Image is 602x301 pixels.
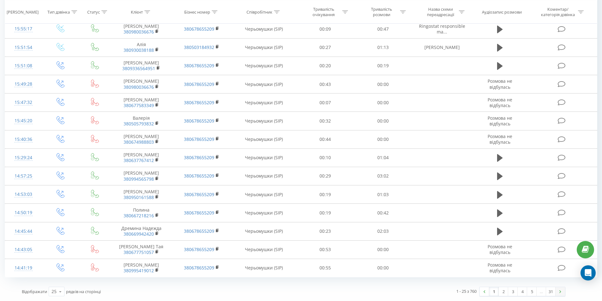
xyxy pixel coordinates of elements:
[11,207,36,219] div: 14:50:19
[111,38,171,57] td: Алія
[508,287,518,296] a: 3
[518,287,527,296] a: 4
[11,152,36,164] div: 15:29:24
[124,249,154,255] a: 380677751057
[423,7,457,17] div: Назва схеми переадресації
[184,63,214,69] a: 380678655209
[296,240,354,259] td: 00:53
[124,121,154,127] a: 380505793832
[419,23,465,35] span: Ringostat responsible ma...
[124,29,154,35] a: 380980036676
[184,118,214,124] a: 380678655209
[354,148,412,167] td: 01:04
[184,9,210,15] div: Бізнес номер
[184,265,214,271] a: 380678655209
[66,289,101,294] span: рядків на сторінці
[354,57,412,75] td: 00:19
[296,38,354,57] td: 00:27
[354,222,412,240] td: 02:03
[11,78,36,90] div: 15:49:28
[184,26,214,32] a: 380678655209
[232,167,296,185] td: Черьомушки (SIP)
[488,262,512,274] span: Розмова не відбулась
[124,268,154,274] a: 380995419012
[111,130,171,148] td: [PERSON_NAME]
[11,225,36,238] div: 14:45:44
[124,84,154,90] a: 380980036676
[482,9,522,15] div: Аудіозапис розмови
[296,148,354,167] td: 00:10
[489,287,499,296] a: 1
[296,20,354,38] td: 00:09
[296,75,354,93] td: 00:43
[539,7,576,17] div: Коментар/категорія дзвінка
[184,81,214,87] a: 380678655209
[184,136,214,142] a: 380678655209
[537,287,546,296] div: …
[546,287,556,296] a: 31
[184,228,214,234] a: 380678655209
[354,130,412,148] td: 00:00
[354,75,412,93] td: 00:00
[124,102,154,108] a: 380677583349
[52,288,57,295] div: 25
[488,97,512,108] span: Розмова не відбулась
[47,9,70,15] div: Тип дзвінка
[11,188,36,201] div: 14:53:03
[232,38,296,57] td: Черьомушки (SIP)
[232,222,296,240] td: Черьомушки (SIP)
[232,185,296,204] td: Черьомушки (SIP)
[124,157,154,163] a: 380637767412
[456,288,477,294] div: 1 - 25 з 760
[184,44,214,50] a: 380503184932
[354,204,412,222] td: 00:42
[111,148,171,167] td: [PERSON_NAME]
[354,167,412,185] td: 03:02
[111,204,171,222] td: Полина
[296,57,354,75] td: 00:20
[11,41,36,54] div: 15:51:54
[184,191,214,197] a: 380678655209
[111,185,171,204] td: [PERSON_NAME]
[11,96,36,109] div: 15:47:32
[232,148,296,167] td: Черьомушки (SIP)
[296,112,354,130] td: 00:32
[307,7,341,17] div: Тривалість очікування
[11,262,36,274] div: 14:41:19
[7,9,39,15] div: [PERSON_NAME]
[354,112,412,130] td: 00:00
[11,244,36,256] div: 14:43:05
[11,60,36,72] div: 15:51:08
[232,57,296,75] td: Черьомушки (SIP)
[131,9,143,15] div: Клієнт
[354,93,412,112] td: 00:00
[111,75,171,93] td: [PERSON_NAME]
[184,173,214,179] a: 380678655209
[87,9,100,15] div: Статус
[296,167,354,185] td: 00:29
[296,93,354,112] td: 00:07
[124,231,154,237] a: 380669942420
[488,133,512,145] span: Розмова не відбулась
[296,130,354,148] td: 00:44
[488,244,512,255] span: Розмова не відбулась
[184,210,214,216] a: 380678655209
[111,259,171,277] td: [PERSON_NAME]
[354,185,412,204] td: 01:03
[354,20,412,38] td: 00:47
[232,204,296,222] td: Черьомушки (SIP)
[296,204,354,222] td: 00:19
[488,115,512,127] span: Розмова не відбулась
[488,78,512,90] span: Розмова не відбулась
[111,222,171,240] td: Дремина Надежда
[122,65,155,71] a: 3809336564951
[581,265,596,280] div: Open Intercom Messenger
[111,240,171,259] td: [PERSON_NAME] Тая
[365,7,398,17] div: Тривалість розмови
[246,9,272,15] div: Співробітник
[124,176,154,182] a: 380994565798
[11,170,36,182] div: 14:57:25
[184,99,214,105] a: 380678655209
[232,240,296,259] td: Черьомушки (SIP)
[11,23,36,35] div: 15:55:17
